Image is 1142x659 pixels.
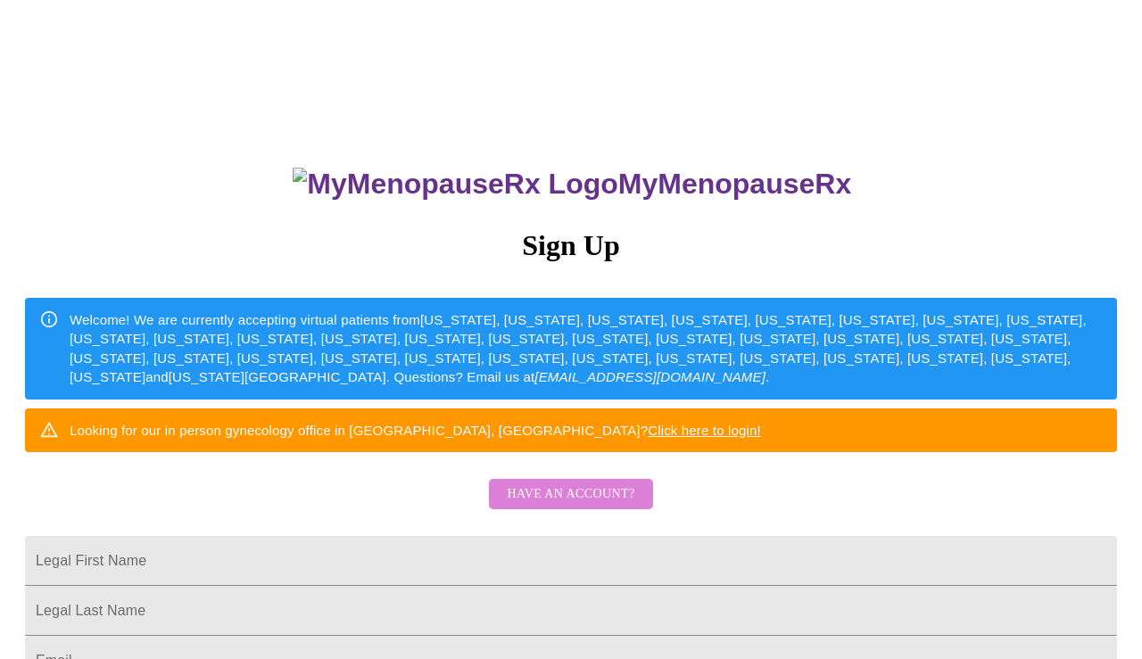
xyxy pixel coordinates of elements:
[25,229,1117,262] h3: Sign Up
[648,423,761,438] a: Click here to login!
[293,168,617,201] img: MyMenopauseRx Logo
[70,303,1103,394] div: Welcome! We are currently accepting virtual patients from [US_STATE], [US_STATE], [US_STATE], [US...
[70,414,761,447] div: Looking for our in person gynecology office in [GEOGRAPHIC_DATA], [GEOGRAPHIC_DATA]?
[489,479,652,510] button: Have an account?
[484,498,657,514] a: Have an account?
[534,369,765,384] em: [EMAIL_ADDRESS][DOMAIN_NAME]
[28,168,1118,201] h3: MyMenopauseRx
[507,483,634,506] span: Have an account?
